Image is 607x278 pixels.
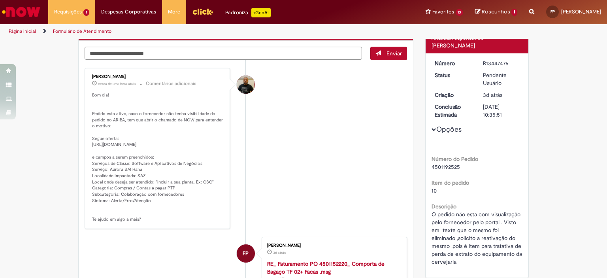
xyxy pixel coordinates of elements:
span: Requisições [54,8,82,16]
dt: Número [429,59,477,67]
span: cerca de uma hora atrás [98,81,136,86]
span: 3d atrás [483,91,502,98]
p: +GenAi [251,8,271,17]
span: FP [243,244,249,263]
span: FP [550,9,555,14]
img: ServiceNow [1,4,41,20]
a: Formulário de Atendimento [53,28,111,34]
span: 4501192525 [432,163,460,170]
span: 1 [511,9,517,16]
time: 28/08/2025 13:55:30 [98,81,136,86]
div: Pendente Usuário [483,71,520,87]
small: Comentários adicionais [146,80,196,87]
div: R13447476 [483,59,520,67]
dt: Criação [429,91,477,99]
b: Número do Pedido [432,155,478,163]
span: 1 [83,9,89,16]
ul: Trilhas de página [6,24,399,39]
div: [PERSON_NAME] [432,42,523,49]
span: [PERSON_NAME] [561,8,601,15]
a: Rascunhos [475,8,517,16]
b: Item do pedido [432,179,469,186]
span: 13 [456,9,464,16]
time: 26/08/2025 10:35:39 [273,250,286,255]
div: [PERSON_NAME] [267,243,399,248]
a: Página inicial [9,28,36,34]
span: Despesas Corporativas [101,8,156,16]
img: click_logo_yellow_360x200.png [192,6,213,17]
span: 3d atrás [273,250,286,255]
textarea: Digite sua mensagem aqui... [85,47,362,60]
div: Padroniza [225,8,271,17]
div: [DATE] 10:35:51 [483,103,520,119]
div: Flavia Pereira Pires [237,244,255,263]
span: 10 [432,187,437,194]
span: O pedido não esta com visualização pelo fornecedor pelo portal . Visto em texte que o mesmo foi e... [432,211,524,265]
span: Enviar [386,50,402,57]
dt: Status [429,71,477,79]
dt: Conclusão Estimada [429,103,477,119]
a: RE_ Faturamento PO 4501152220_ Comporta de Bagaço TF 02+ Facas .msg [267,260,385,275]
button: Enviar [370,47,407,60]
span: Rascunhos [482,8,510,15]
div: [PERSON_NAME] [92,74,224,79]
span: Favoritos [432,8,454,16]
div: Gabriel Castelo Rainiak [237,76,255,94]
b: Descrição [432,203,456,210]
p: Bom dia! Pedido esta ativo, caso o fornecedor não tenha visibilidade do pedido no ARIBA, tem que ... [92,92,224,223]
time: 26/08/2025 10:35:47 [483,91,502,98]
div: 26/08/2025 10:35:47 [483,91,520,99]
span: More [168,8,180,16]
